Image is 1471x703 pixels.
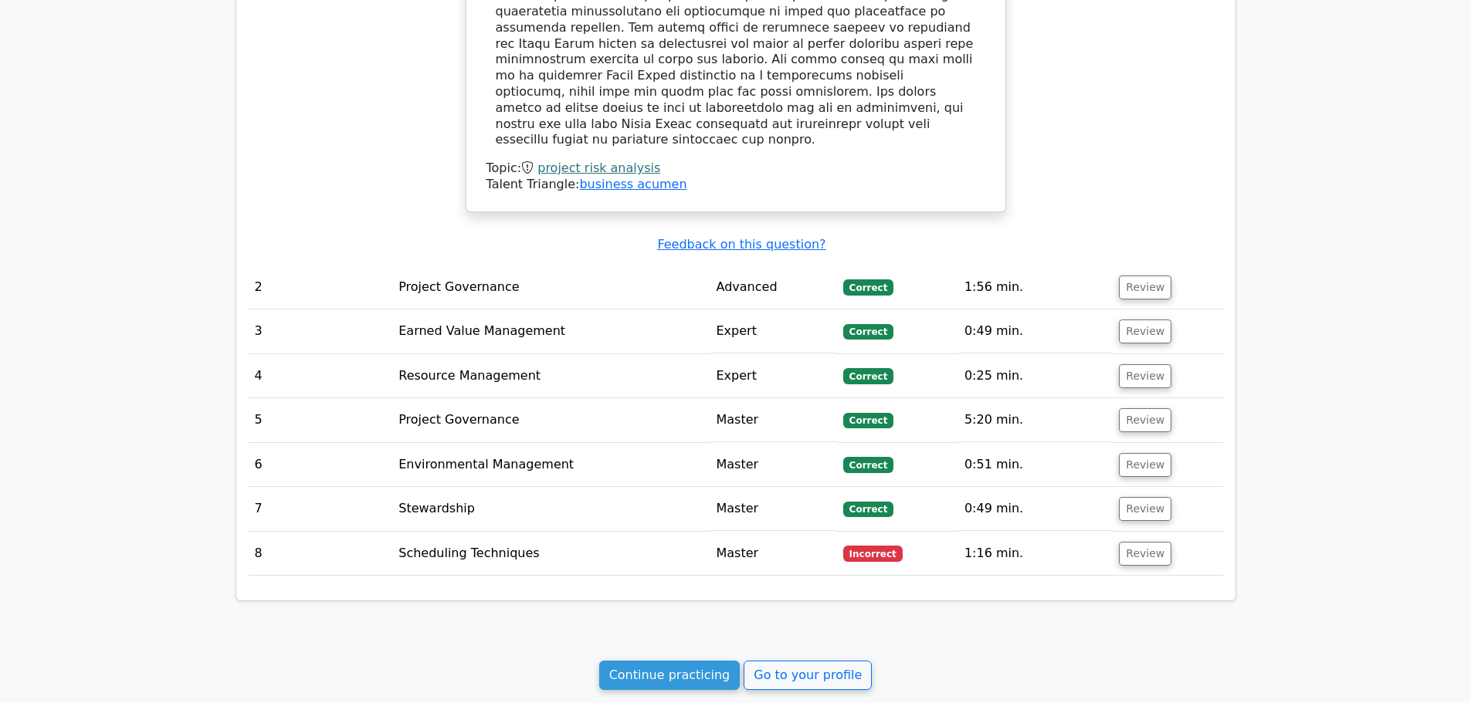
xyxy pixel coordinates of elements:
[710,532,837,576] td: Master
[744,661,872,690] a: Go to your profile
[958,532,1113,576] td: 1:16 min.
[843,324,893,340] span: Correct
[249,487,393,531] td: 7
[537,161,660,175] a: project risk analysis
[710,443,837,487] td: Master
[958,398,1113,442] td: 5:20 min.
[392,309,710,353] td: Earned Value Management
[392,443,710,487] td: Environmental Management
[249,443,393,487] td: 6
[1119,275,1171,299] button: Review
[710,354,837,398] td: Expert
[599,661,741,690] a: Continue practicing
[1119,497,1171,521] button: Review
[843,502,893,517] span: Correct
[710,398,837,442] td: Master
[843,546,903,561] span: Incorrect
[1119,408,1171,432] button: Review
[392,265,710,309] td: Project Governance
[249,265,393,309] td: 2
[392,487,710,531] td: Stewardship
[249,398,393,442] td: 5
[843,279,893,295] span: Correct
[710,309,837,353] td: Expert
[249,354,393,398] td: 4
[958,443,1113,487] td: 0:51 min.
[958,354,1113,398] td: 0:25 min.
[843,457,893,472] span: Correct
[392,532,710,576] td: Scheduling Techniques
[249,532,393,576] td: 8
[958,487,1113,531] td: 0:49 min.
[1119,542,1171,566] button: Review
[843,413,893,428] span: Correct
[1119,453,1171,477] button: Review
[1119,319,1171,343] button: Review
[958,265,1113,309] td: 1:56 min.
[1119,364,1171,388] button: Review
[657,237,825,252] a: Feedback on this question?
[392,354,710,398] td: Resource Management
[486,161,985,193] div: Talent Triangle:
[486,161,985,177] div: Topic:
[579,177,686,191] a: business acumen
[249,309,393,353] td: 3
[710,487,837,531] td: Master
[958,309,1113,353] td: 0:49 min.
[710,265,837,309] td: Advanced
[843,368,893,384] span: Correct
[392,398,710,442] td: Project Governance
